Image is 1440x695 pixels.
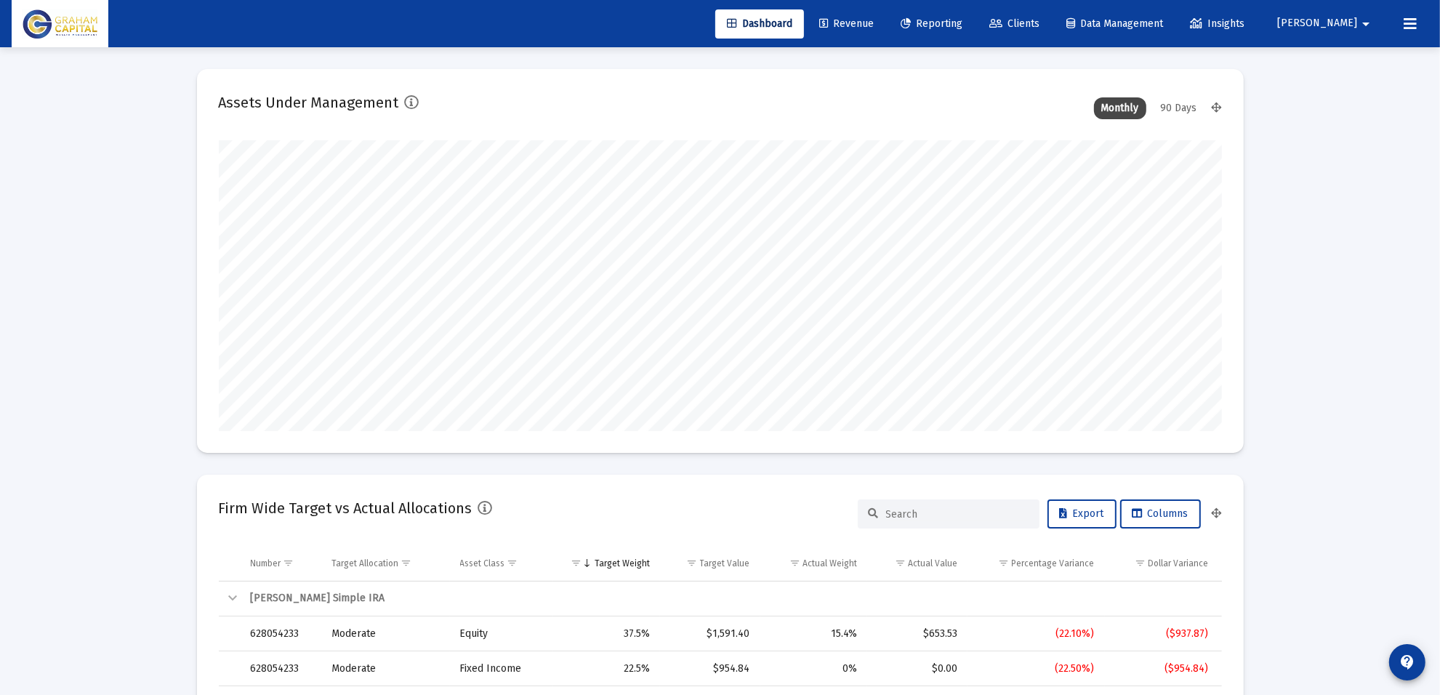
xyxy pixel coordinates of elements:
div: Actual Weight [803,558,857,569]
div: [PERSON_NAME] Simple IRA [251,591,1209,606]
span: Show filter options for column 'Target Value' [687,558,698,569]
div: 15.4% [771,627,857,641]
span: Show filter options for column 'Number' [283,558,294,569]
span: Data Management [1066,17,1163,30]
span: Revenue [819,17,874,30]
td: Column Target Weight [553,546,660,581]
button: [PERSON_NAME] [1260,9,1392,38]
td: Collapse [219,582,241,616]
a: Revenue [808,9,885,39]
span: Insights [1190,17,1244,30]
div: $653.53 [877,627,957,641]
div: $954.84 [670,662,750,676]
div: Percentage Variance [1012,558,1095,569]
div: Target Allocation [331,558,398,569]
div: ($937.87) [1115,627,1209,641]
img: Dashboard [23,9,97,39]
div: Target Weight [595,558,650,569]
td: Column Target Allocation [321,546,450,581]
a: Insights [1178,9,1256,39]
span: Show filter options for column 'Target Weight' [571,558,582,569]
td: Column Actual Value [867,546,968,581]
td: 628054233 [241,651,321,686]
div: Asset Class [460,558,505,569]
td: Equity [450,616,553,651]
span: Export [1060,507,1104,520]
span: Show filter options for column 'Actual Weight' [789,558,800,569]
h2: Assets Under Management [219,91,399,114]
input: Search [886,508,1029,521]
span: Show filter options for column 'Target Allocation' [401,558,411,569]
td: Column Actual Weight [760,546,867,581]
td: Column Dollar Variance [1105,546,1222,581]
div: Number [251,558,281,569]
td: Column Number [241,546,321,581]
div: 0% [771,662,857,676]
mat-icon: contact_support [1399,654,1416,671]
span: Show filter options for column 'Asset Class' [507,558,518,569]
a: Clients [978,9,1051,39]
mat-icon: arrow_drop_down [1357,9,1375,39]
div: Dollar Variance [1149,558,1209,569]
a: Reporting [889,9,974,39]
span: Clients [989,17,1039,30]
button: Export [1047,499,1117,529]
span: Reporting [901,17,962,30]
td: Moderate [321,651,450,686]
td: 628054233 [241,616,321,651]
div: Monthly [1094,97,1146,119]
div: Actual Value [908,558,957,569]
div: (22.10%) [978,627,1094,641]
div: Target Value [700,558,750,569]
td: Column Target Value [660,546,760,581]
div: ($954.84) [1115,662,1209,676]
button: Columns [1120,499,1201,529]
div: 37.5% [563,627,650,641]
span: Show filter options for column 'Percentage Variance' [999,558,1010,569]
span: Show filter options for column 'Dollar Variance' [1135,558,1146,569]
a: Dashboard [715,9,804,39]
span: Dashboard [727,17,792,30]
div: 90 Days [1154,97,1204,119]
span: [PERSON_NAME] [1277,17,1357,30]
h2: Firm Wide Target vs Actual Allocations [219,497,472,520]
a: Data Management [1055,9,1175,39]
span: Columns [1133,507,1188,520]
td: Column Asset Class [450,546,553,581]
div: (22.50%) [978,662,1094,676]
td: Column Percentage Variance [968,546,1104,581]
div: $0.00 [877,662,957,676]
div: 22.5% [563,662,650,676]
td: Fixed Income [450,651,553,686]
div: $1,591.40 [670,627,750,641]
span: Show filter options for column 'Actual Value' [895,558,906,569]
td: Moderate [321,616,450,651]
